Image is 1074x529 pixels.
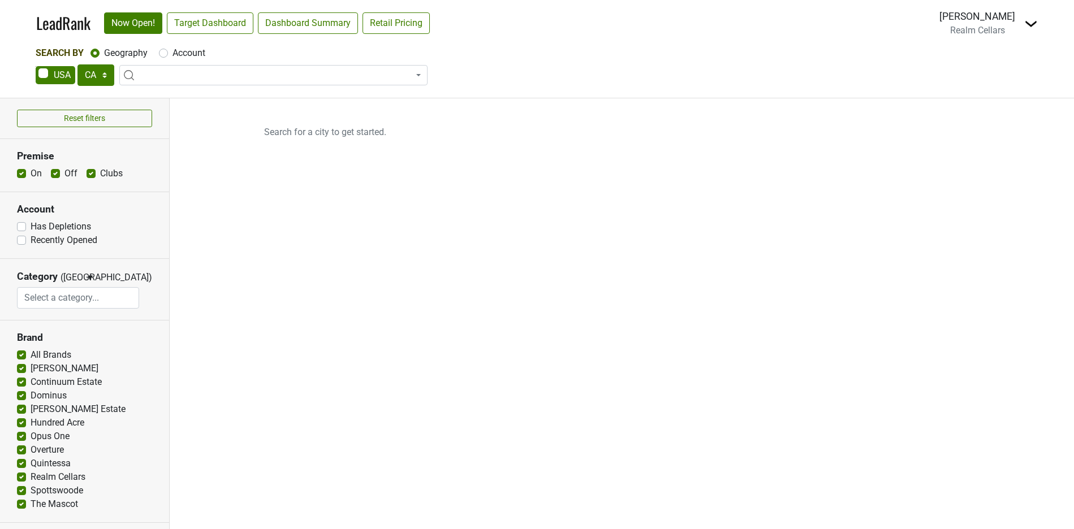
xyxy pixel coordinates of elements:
label: Geography [104,46,148,60]
label: Account [172,46,205,60]
a: Dashboard Summary [258,12,358,34]
h3: Category [17,271,58,283]
label: Quintessa [31,457,71,470]
label: All Brands [31,348,71,362]
input: Select a category... [18,287,139,309]
label: Recently Opened [31,233,97,247]
label: Clubs [100,167,123,180]
span: Realm Cellars [950,25,1005,36]
p: Search for a city to get started. [170,98,481,166]
label: Off [64,167,77,180]
label: The Mascot [31,497,78,511]
span: ([GEOGRAPHIC_DATA]) [61,271,83,287]
label: Spottswoode [31,484,83,497]
label: Realm Cellars [31,470,85,484]
a: Retail Pricing [363,12,430,34]
label: Overture [31,443,64,457]
h3: Premise [17,150,152,162]
h3: Brand [17,332,152,344]
a: LeadRank [36,11,90,35]
label: [PERSON_NAME] [31,362,98,375]
label: Opus One [31,430,70,443]
span: Search By [36,47,84,58]
label: Hundred Acre [31,416,84,430]
a: Now Open! [104,12,162,34]
label: Has Depletions [31,220,91,233]
img: Dropdown Menu [1024,17,1038,31]
span: ▼ [86,272,94,283]
button: Reset filters [17,110,152,127]
a: Target Dashboard [167,12,253,34]
label: Dominus [31,389,67,402]
h3: Account [17,203,152,215]
label: On [31,167,42,180]
div: [PERSON_NAME] [939,9,1015,24]
label: [PERSON_NAME] Estate [31,402,126,416]
label: Continuum Estate [31,375,102,389]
